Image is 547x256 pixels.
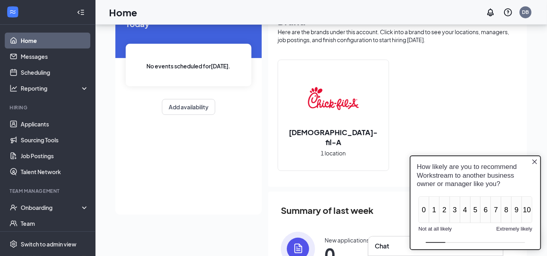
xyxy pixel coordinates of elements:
[308,73,359,124] img: Chick-fil-A
[21,84,89,92] div: Reporting
[10,104,87,111] div: Hiring
[21,240,76,248] div: Switch to admin view
[21,116,89,132] a: Applicants
[278,127,389,147] h2: [DEMOGRAPHIC_DATA]-fil-A
[281,204,374,217] span: Summary of last week
[503,8,513,17] svg: QuestionInfo
[21,164,89,180] a: Talent Network
[375,242,389,250] h3: Chat
[486,8,495,17] svg: Notifications
[278,28,518,44] div: Here are the brands under this account. Click into a brand to see your locations, managers, job p...
[522,9,529,16] div: DB
[21,215,89,231] a: Team
[325,236,369,244] div: New applications
[162,99,215,115] button: Add availability
[147,62,231,70] span: No events scheduled for [DATE] .
[21,204,82,211] div: Onboarding
[10,84,18,92] svg: Analysis
[21,148,89,164] a: Job Postings
[321,149,346,157] span: 1 location
[21,48,89,64] a: Messages
[404,149,547,256] iframe: Sprig User Feedback Dialog
[77,8,85,16] svg: Collapse
[21,33,89,48] a: Home
[21,64,89,80] a: Scheduling
[109,6,137,19] h1: Home
[21,132,89,148] a: Sourcing Tools
[9,8,17,16] svg: WorkstreamLogo
[10,204,18,211] svg: UserCheck
[10,240,18,248] svg: Settings
[10,188,87,194] div: Team Management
